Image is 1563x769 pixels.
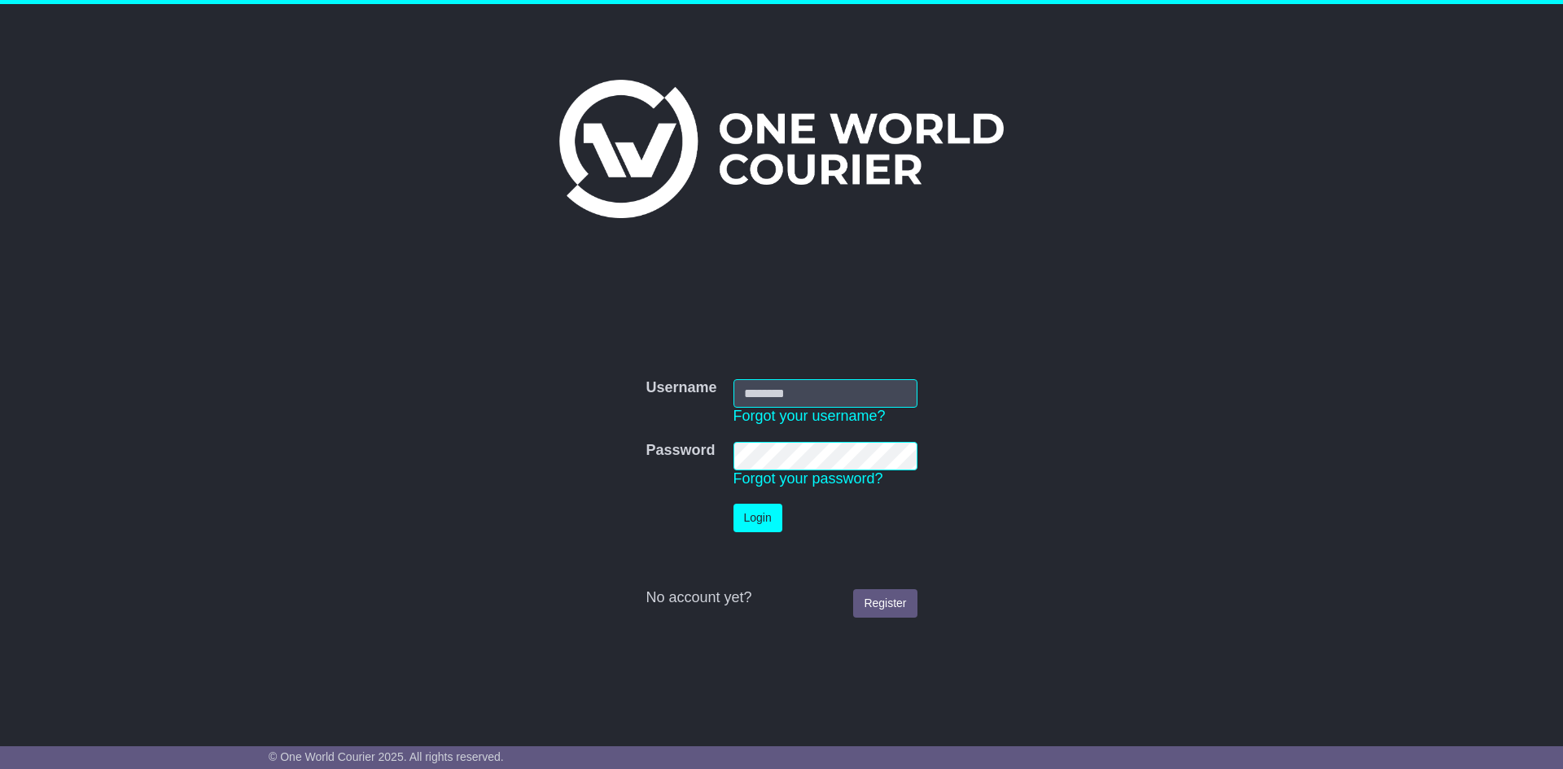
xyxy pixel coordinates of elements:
label: Password [646,442,715,460]
a: Forgot your password? [733,470,883,487]
img: One World [559,80,1004,218]
a: Forgot your username? [733,408,886,424]
span: © One World Courier 2025. All rights reserved. [269,750,504,763]
button: Login [733,504,782,532]
div: No account yet? [646,589,917,607]
a: Register [853,589,917,618]
label: Username [646,379,716,397]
